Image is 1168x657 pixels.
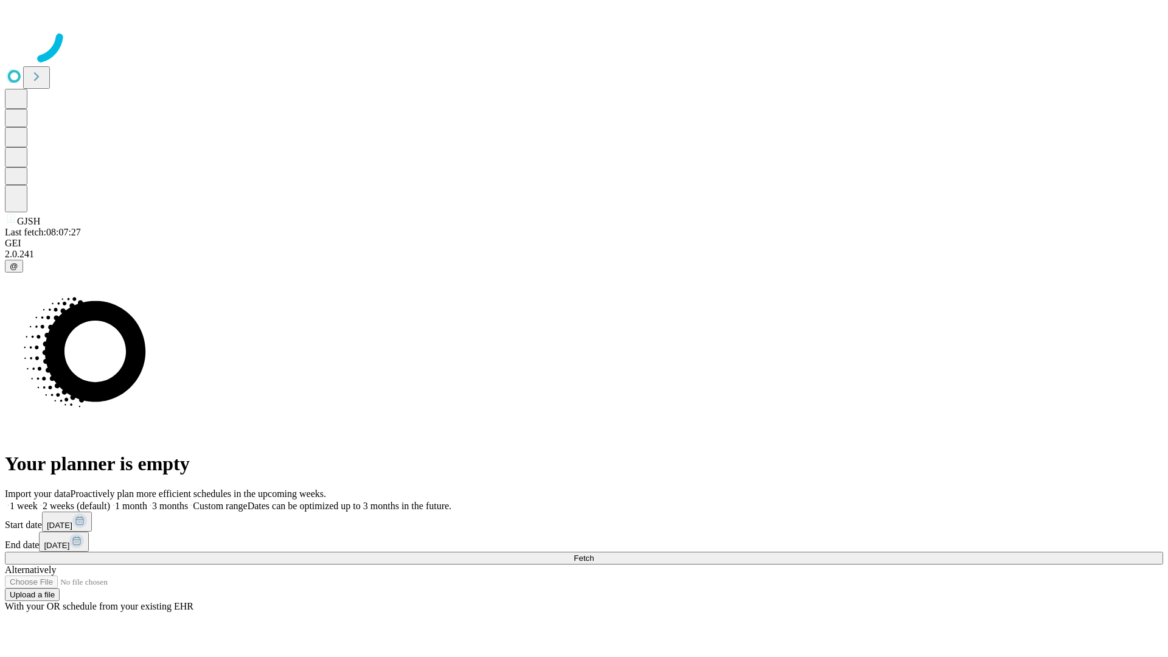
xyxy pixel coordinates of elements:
[43,501,110,511] span: 2 weeks (default)
[39,532,89,552] button: [DATE]
[248,501,451,511] span: Dates can be optimized up to 3 months in the future.
[44,541,69,550] span: [DATE]
[10,262,18,271] span: @
[5,488,71,499] span: Import your data
[5,565,56,575] span: Alternatively
[5,260,23,273] button: @
[5,453,1163,475] h1: Your planner is empty
[17,216,40,226] span: GJSH
[193,501,247,511] span: Custom range
[42,512,92,532] button: [DATE]
[574,554,594,563] span: Fetch
[5,552,1163,565] button: Fetch
[115,501,147,511] span: 1 month
[5,249,1163,260] div: 2.0.241
[5,512,1163,532] div: Start date
[152,501,188,511] span: 3 months
[71,488,326,499] span: Proactively plan more efficient schedules in the upcoming weeks.
[5,601,193,611] span: With your OR schedule from your existing EHR
[5,532,1163,552] div: End date
[47,521,72,530] span: [DATE]
[5,588,60,601] button: Upload a file
[5,238,1163,249] div: GEI
[10,501,38,511] span: 1 week
[5,227,81,237] span: Last fetch: 08:07:27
